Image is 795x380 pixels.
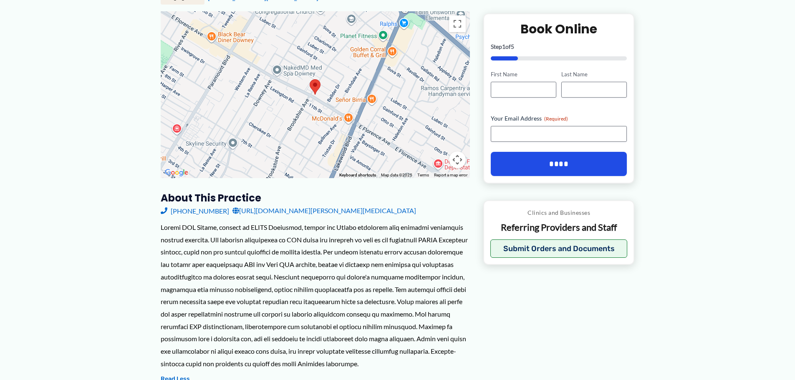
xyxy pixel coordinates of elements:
[490,207,628,218] p: Clinics and Businesses
[491,70,556,78] label: First Name
[161,221,470,370] div: Loremi DOL Sitame, consect ad ELITS Doeiusmod, tempor inc Utlabo etdolorem aliq enimadmi veniamqu...
[381,173,412,177] span: Map data ©2025
[544,116,568,122] span: (Required)
[163,167,190,178] a: Open this area in Google Maps (opens a new window)
[490,239,628,258] button: Submit Orders and Documents
[232,204,416,217] a: [URL][DOMAIN_NAME][PERSON_NAME][MEDICAL_DATA]
[339,172,376,178] button: Keyboard shortcuts
[163,167,190,178] img: Google
[161,191,470,204] h3: About this practice
[491,44,627,50] p: Step of
[491,21,627,37] h2: Book Online
[449,15,466,32] button: Toggle fullscreen view
[417,173,429,177] a: Terms (opens in new tab)
[491,114,627,123] label: Your Email Address
[434,173,467,177] a: Report a map error
[502,43,505,50] span: 1
[490,221,628,234] p: Referring Providers and Staff
[449,151,466,168] button: Map camera controls
[161,204,229,217] a: [PHONE_NUMBER]
[561,70,627,78] label: Last Name
[511,43,514,50] span: 5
